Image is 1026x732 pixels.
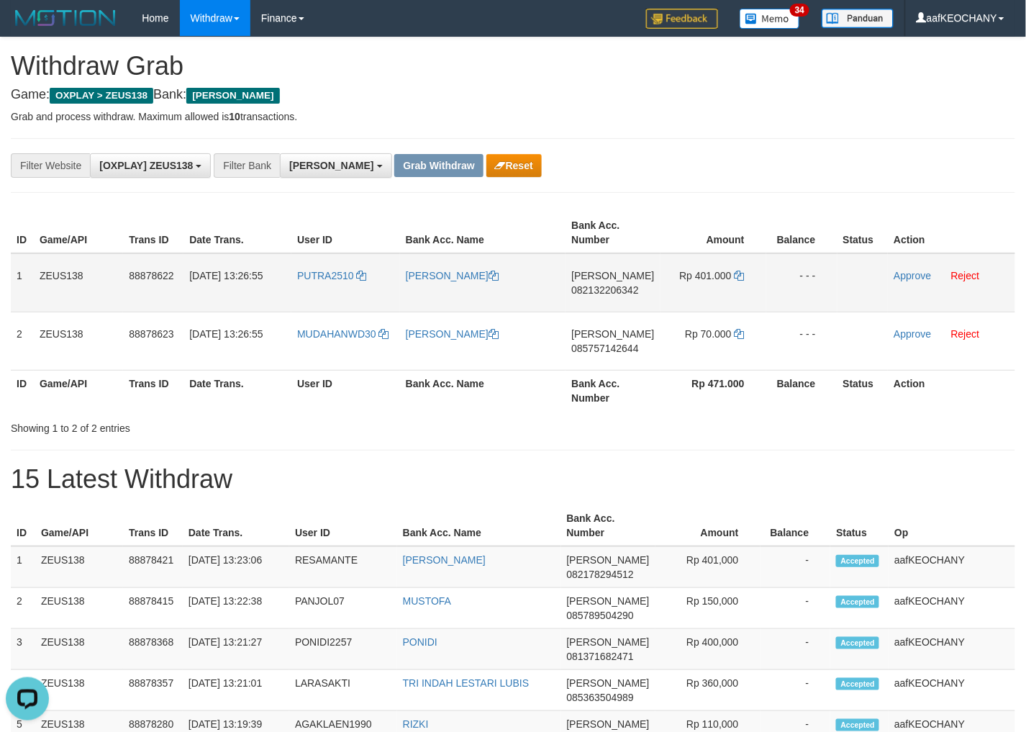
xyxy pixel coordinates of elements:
th: Status [837,212,889,253]
button: Open LiveChat chat widget [6,6,49,49]
th: Action [888,212,1015,253]
th: Status [837,370,889,411]
td: 3 [11,629,35,670]
th: Balance [766,370,837,411]
th: Bank Acc. Name [397,505,561,546]
th: Game/API [35,505,123,546]
td: RESAMANTE [289,546,397,588]
span: [PERSON_NAME] [186,88,279,104]
td: - [761,629,831,670]
h1: 15 Latest Withdraw [11,465,1015,494]
th: ID [11,212,34,253]
th: ID [11,505,35,546]
th: Date Trans. [183,505,289,546]
th: Action [888,370,1015,411]
th: Bank Acc. Number [566,212,660,253]
button: [PERSON_NAME] [280,153,391,178]
th: Trans ID [123,370,183,411]
td: 2 [11,312,34,370]
a: [PERSON_NAME] [406,270,499,281]
th: Trans ID [123,505,183,546]
a: Approve [894,270,931,281]
td: - - - [766,312,837,370]
td: 2 [11,588,35,629]
th: Date Trans. [183,212,291,253]
th: Game/API [34,370,123,411]
img: panduan.png [822,9,894,28]
span: Accepted [836,719,879,731]
span: [PERSON_NAME] [567,595,650,607]
a: Copy 70000 to clipboard [735,328,745,340]
span: Accepted [836,596,879,608]
th: Balance [766,212,837,253]
span: [PERSON_NAME] [567,677,650,689]
th: Game/API [34,212,123,253]
span: Copy 085757142644 to clipboard [571,343,638,354]
span: Copy 081371682471 to clipboard [567,651,634,662]
button: [OXPLAY] ZEUS138 [90,153,211,178]
span: 88878622 [129,270,173,281]
td: ZEUS138 [35,670,123,711]
td: [DATE] 13:23:06 [183,546,289,588]
img: Feedback.jpg [646,9,718,29]
h1: Withdraw Grab [11,52,1015,81]
a: TRI INDAH LESTARI LUBIS [403,677,530,689]
img: Button%20Memo.svg [740,9,800,29]
a: Reject [951,328,980,340]
a: MUSTOFA [403,595,451,607]
td: 88878357 [123,670,183,711]
td: 88878421 [123,546,183,588]
th: User ID [291,212,400,253]
span: [PERSON_NAME] [571,270,654,281]
span: [DATE] 13:26:55 [189,328,263,340]
a: Reject [951,270,980,281]
span: [PERSON_NAME] [567,554,650,566]
th: User ID [291,370,400,411]
td: 1 [11,546,35,588]
p: Grab and process withdraw. Maximum allowed is transactions. [11,109,1015,124]
a: MUDAHANWD30 [297,328,389,340]
span: Accepted [836,637,879,649]
span: Copy 082132206342 to clipboard [571,284,638,296]
div: Filter Website [11,153,90,178]
th: Bank Acc. Name [400,212,566,253]
span: Copy 085363504989 to clipboard [567,692,634,703]
td: ZEUS138 [35,629,123,670]
span: [PERSON_NAME] [289,160,373,171]
a: [PERSON_NAME] [406,328,499,340]
th: Status [830,505,889,546]
span: PUTRA2510 [297,270,354,281]
td: PONIDI2257 [289,629,397,670]
th: Amount [660,212,766,253]
td: Rp 401,000 [655,546,761,588]
a: PONIDI [403,636,437,648]
td: [DATE] 13:22:38 [183,588,289,629]
td: ZEUS138 [34,253,123,312]
th: Bank Acc. Number [566,370,660,411]
div: Showing 1 to 2 of 2 entries [11,415,417,435]
td: 88878368 [123,629,183,670]
td: aafKEOCHANY [889,588,1015,629]
span: OXPLAY > ZEUS138 [50,88,153,104]
span: [PERSON_NAME] [567,636,650,648]
td: 4 [11,670,35,711]
td: PANJOL07 [289,588,397,629]
span: Accepted [836,678,879,690]
td: - [761,588,831,629]
td: ZEUS138 [35,588,123,629]
a: Copy 401000 to clipboard [735,270,745,281]
a: Approve [894,328,931,340]
td: - - - [766,253,837,312]
td: Rp 360,000 [655,670,761,711]
td: Rp 150,000 [655,588,761,629]
th: Balance [761,505,831,546]
td: ZEUS138 [34,312,123,370]
td: - [761,670,831,711]
button: Reset [486,154,542,177]
th: Rp 471.000 [660,370,766,411]
span: 88878623 [129,328,173,340]
td: ZEUS138 [35,546,123,588]
td: Rp 400,000 [655,629,761,670]
td: 1 [11,253,34,312]
td: [DATE] 13:21:01 [183,670,289,711]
